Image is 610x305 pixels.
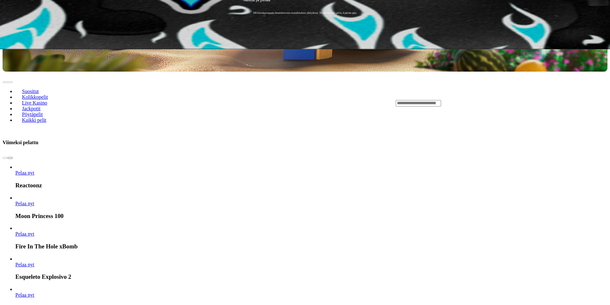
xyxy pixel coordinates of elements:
[20,100,50,106] span: Live Kasino
[396,100,441,106] input: Search
[20,89,41,94] span: Suositut
[15,292,34,298] a: Gates of Olympus
[15,92,54,102] a: Kolikkopelit
[15,262,34,267] span: Pelaa nyt
[15,87,45,96] a: Suositut
[3,139,38,145] h3: Viimeksi pelattu
[15,262,34,267] a: Esqueleto Explosivo 2
[3,157,8,159] button: prev slide
[20,94,51,100] span: Kolikkopelit
[15,201,34,206] span: Pelaa nyt
[8,157,13,159] button: next slide
[15,170,34,176] span: Pelaa nyt
[15,115,53,125] a: Kaikki pelit
[15,201,34,206] a: Moon Princess 100
[15,110,49,119] a: Pöytäpelit
[20,117,49,123] span: Kaikki pelit
[15,104,47,113] a: Jackpotit
[20,106,43,111] span: Jackpotit
[15,98,54,108] a: Live Kasino
[3,81,8,83] button: prev slide
[20,112,45,117] span: Pöytäpelit
[3,78,383,128] nav: Lobby
[15,170,34,176] a: Reactoonz
[15,292,34,298] span: Pelaa nyt
[8,81,13,83] button: next slide
[15,231,34,237] span: Pelaa nyt
[15,231,34,237] a: Fire In The Hole xBomb
[3,72,607,134] header: Lobby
